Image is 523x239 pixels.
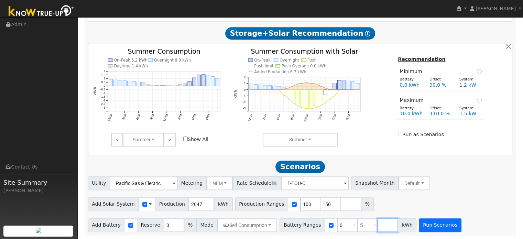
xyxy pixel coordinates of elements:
[3,178,74,187] span: Site Summary
[334,95,335,96] circle: onclick=""
[456,77,486,83] div: System
[254,84,258,89] rect: onclick=""
[233,90,237,99] text: kWh
[255,89,256,90] circle: onclick=""
[342,80,346,89] rect: onclick=""
[398,131,444,138] label: Run as Scenarios
[275,161,325,173] span: Scenarios
[398,176,430,190] button: Default
[254,69,307,74] text: Added Production 6.7 kWh
[205,113,211,120] text: 9PM
[351,176,399,190] span: Snapshot Month
[279,89,280,90] circle: onclick=""
[307,57,317,62] text: Push
[396,82,426,89] div: 0.0 kWh
[398,132,402,136] input: Run as Scenarios
[456,106,486,111] div: System
[280,218,325,232] span: Battery Ranges
[291,89,295,98] rect: onclick=""
[306,108,307,109] circle: onclick=""
[277,86,281,90] rect: onclick=""
[107,113,113,122] text: 12AM
[344,89,345,90] circle: onclick=""
[314,89,318,105] rect: onclick=""
[206,76,210,86] rect: onclick=""
[251,89,252,90] circle: onclick=""
[244,82,246,85] text: 1
[259,85,262,90] rect: onclick=""
[243,106,246,110] text: -3
[296,89,299,104] rect: onclick=""
[262,113,268,120] text: 3AM
[193,78,196,86] rect: onclick=""
[346,113,351,120] text: 9PM
[426,77,456,83] div: Offset
[311,83,312,84] circle: onclick=""
[128,47,200,55] text: Summer Consumption
[302,107,303,108] circle: onclick=""
[146,85,150,86] rect: onclick=""
[338,80,341,89] rect: onclick=""
[365,31,370,36] i: Show Help
[280,57,299,62] text: Overnight
[197,75,201,86] rect: onclick=""
[351,82,355,90] rect: onclick=""
[274,89,275,90] circle: onclick=""
[456,110,486,117] div: 1.5 kW
[155,197,189,211] span: Production
[243,94,246,97] text: -1
[178,84,182,86] rect: onclick=""
[206,176,233,190] button: NEM
[330,98,331,99] circle: onclick=""
[254,64,274,68] text: Push limit
[183,137,188,141] input: Show All
[331,113,337,120] text: 6PM
[92,87,97,96] text: kWh
[456,82,486,89] div: 1.2 kW
[101,80,105,84] text: 0.5
[426,82,456,89] div: 90.0 %
[324,89,327,95] rect: onclick=""
[353,89,354,90] circle: onclick=""
[101,73,105,76] text: 1.5
[243,100,246,104] text: -2
[103,69,105,73] text: 2
[118,80,122,86] rect: onclick=""
[347,81,351,89] rect: onclick=""
[263,85,267,90] rect: onclick=""
[155,85,159,86] rect: onclick=""
[290,113,296,120] text: 9AM
[320,85,322,86] circle: onclick=""
[216,78,219,86] rect: onclick=""
[177,113,183,120] text: 3PM
[88,197,139,211] span: Add Solar System
[102,91,105,95] text: -1
[249,84,253,90] rect: onclick=""
[361,197,373,211] span: %
[109,79,112,86] rect: onclick=""
[396,77,426,83] div: Battery
[303,113,309,122] text: 12PM
[348,89,349,90] circle: onclick=""
[398,218,416,232] span: kWh
[169,85,173,86] rect: onclick=""
[358,89,359,90] circle: onclick=""
[214,197,232,211] span: kWh
[202,75,206,86] rect: onclick=""
[282,87,286,90] rect: onclick=""
[110,176,177,190] input: Select a Utility
[163,113,169,122] text: 12PM
[174,85,178,86] rect: onclick=""
[268,85,272,89] rect: onclick=""
[113,80,117,86] rect: onclick=""
[149,113,155,120] text: 9AM
[137,218,164,232] span: Reserve
[103,77,105,80] text: 1
[88,218,125,232] span: Add Battery
[286,89,290,92] rect: onclick=""
[288,97,289,98] circle: onclick=""
[111,133,123,146] a: <
[5,4,77,19] img: Know True-Up
[330,89,331,90] circle: onclick=""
